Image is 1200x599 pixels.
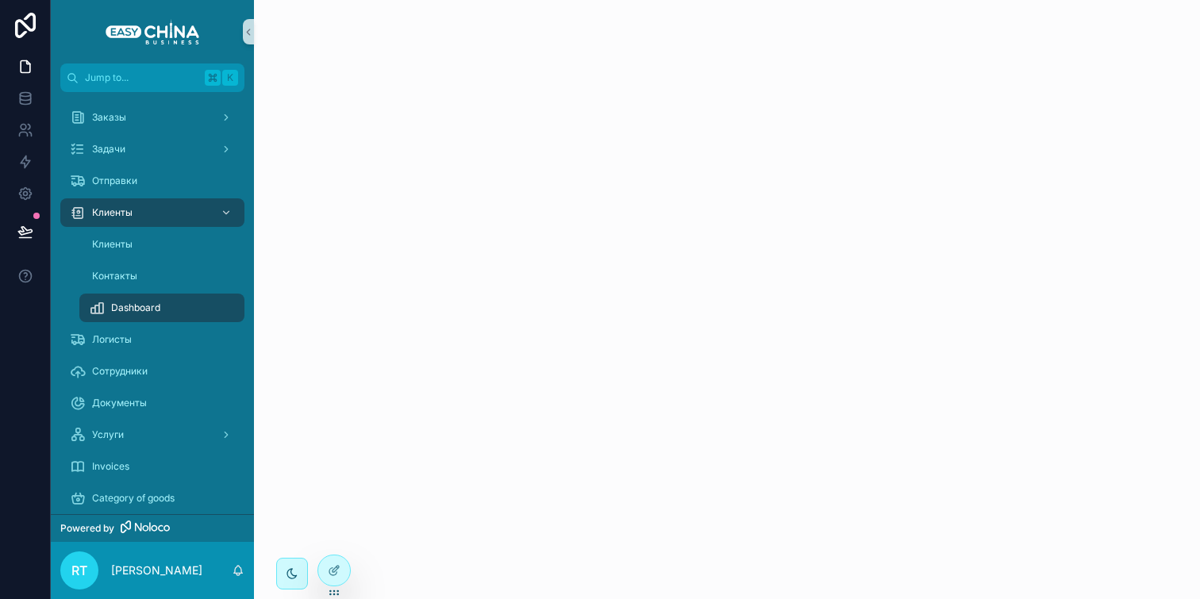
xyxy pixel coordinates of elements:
[92,365,148,378] span: Сотрудники
[60,420,244,449] a: Услуги
[60,389,244,417] a: Документы
[60,357,244,386] a: Сотрудники
[92,492,175,505] span: Category of goods
[106,19,199,44] img: App logo
[79,294,244,322] a: Dashboard
[85,71,198,84] span: Jump to...
[60,325,244,354] a: Логисты
[60,103,244,132] a: Заказы
[224,71,237,84] span: K
[60,484,244,513] a: Category of goods
[111,301,160,314] span: Dashboard
[92,111,126,124] span: Заказы
[51,92,254,514] div: scrollable content
[60,452,244,481] a: Invoices
[60,135,244,163] a: Задачи
[60,198,244,227] a: Клиенты
[92,460,129,473] span: Invoices
[92,206,133,219] span: Клиенты
[79,262,244,290] a: Контакты
[92,143,125,156] span: Задачи
[92,270,137,282] span: Контакты
[111,563,202,578] p: [PERSON_NAME]
[79,230,244,259] a: Клиенты
[92,175,137,187] span: Отправки
[60,63,244,92] button: Jump to...K
[60,522,114,535] span: Powered by
[92,397,147,409] span: Документы
[92,333,132,346] span: Логисты
[60,167,244,195] a: Отправки
[51,514,254,542] a: Powered by
[71,561,87,580] span: RT
[92,238,133,251] span: Клиенты
[92,428,124,441] span: Услуги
